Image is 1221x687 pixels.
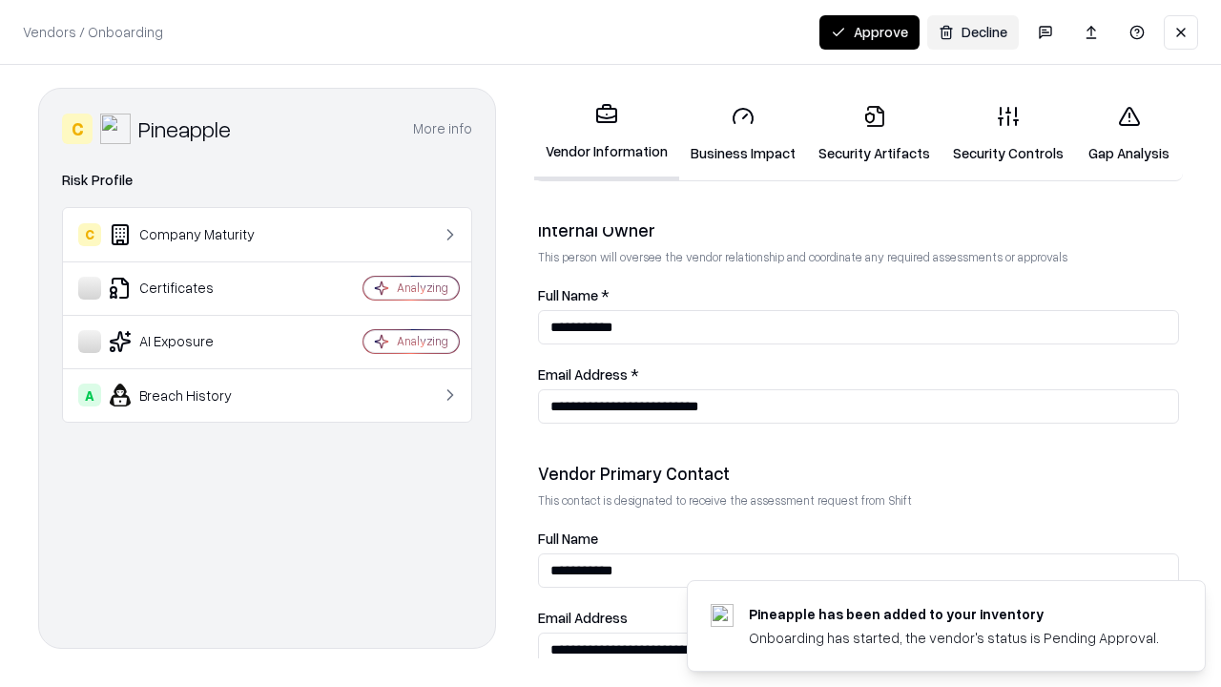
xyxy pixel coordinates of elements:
[538,531,1179,546] label: Full Name
[100,114,131,144] img: Pineapple
[78,223,306,246] div: Company Maturity
[413,112,472,146] button: More info
[942,90,1075,178] a: Security Controls
[78,223,101,246] div: C
[78,384,101,406] div: A
[78,330,306,353] div: AI Exposure
[78,277,306,300] div: Certificates
[538,249,1179,265] p: This person will oversee the vendor relationship and coordinate any required assessments or appro...
[78,384,306,406] div: Breach History
[538,288,1179,302] label: Full Name *
[62,169,472,192] div: Risk Profile
[538,462,1179,485] div: Vendor Primary Contact
[679,90,807,178] a: Business Impact
[749,628,1159,648] div: Onboarding has started, the vendor's status is Pending Approval.
[62,114,93,144] div: C
[711,604,734,627] img: pineappleenergy.com
[538,492,1179,509] p: This contact is designated to receive the assessment request from Shift
[397,333,448,349] div: Analyzing
[927,15,1019,50] button: Decline
[538,611,1179,625] label: Email Address
[538,367,1179,382] label: Email Address *
[807,90,942,178] a: Security Artifacts
[819,15,920,50] button: Approve
[538,219,1179,241] div: Internal Owner
[138,114,231,144] div: Pineapple
[397,280,448,296] div: Analyzing
[749,604,1159,624] div: Pineapple has been added to your inventory
[1075,90,1183,178] a: Gap Analysis
[23,22,163,42] p: Vendors / Onboarding
[534,88,679,180] a: Vendor Information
